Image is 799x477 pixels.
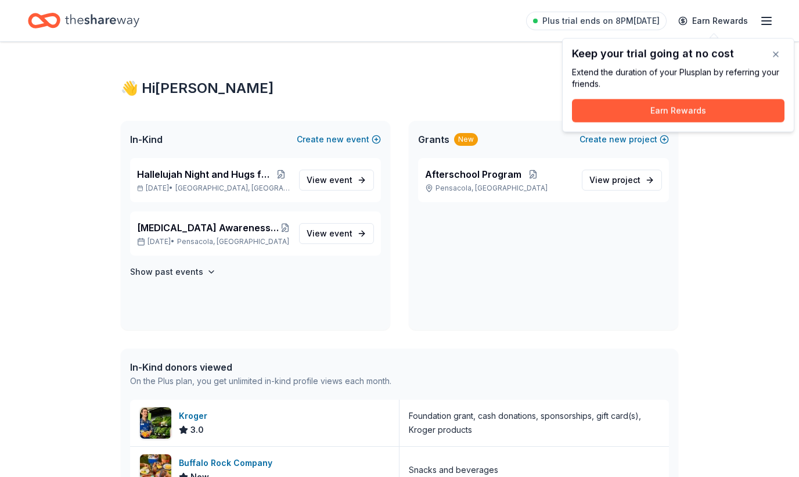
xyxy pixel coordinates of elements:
[297,132,381,146] button: Createnewevent
[307,173,352,187] span: View
[177,237,289,246] span: Pensacola, [GEOGRAPHIC_DATA]
[454,133,478,146] div: New
[589,173,640,187] span: View
[418,132,449,146] span: Grants
[130,360,391,374] div: In-Kind donors viewed
[179,409,212,423] div: Kroger
[425,167,521,181] span: Afterschool Program
[140,407,171,439] img: Image for Kroger
[671,10,755,31] a: Earn Rewards
[326,132,344,146] span: new
[299,223,374,244] a: View event
[572,99,784,123] button: Earn Rewards
[526,12,667,30] a: Plus trial ends on 8PM[DATE]
[121,79,678,98] div: 👋 Hi [PERSON_NAME]
[130,374,391,388] div: On the Plus plan, you get unlimited in-kind profile views each month.
[130,132,163,146] span: In-Kind
[572,67,784,90] div: Extend the duration of your Plus plan by referring your friends.
[299,170,374,191] a: View event
[130,265,216,279] button: Show past events
[137,221,280,235] span: [MEDICAL_DATA] Awareness Month - HONORING SURVIVORS, CELEBRATING LIFE A LEGACY OF STRENGTH
[137,184,290,193] p: [DATE] •
[409,463,498,477] div: Snacks and beverages
[130,265,203,279] h4: Show past events
[542,14,660,28] span: Plus trial ends on 8PM[DATE]
[572,48,784,60] div: Keep your trial going at no cost
[329,228,352,238] span: event
[137,237,290,246] p: [DATE] •
[179,456,277,470] div: Buffalo Rock Company
[612,175,640,185] span: project
[409,409,660,437] div: Foundation grant, cash donations, sponsorships, gift card(s), Kroger products
[28,7,139,34] a: Home
[329,175,352,185] span: event
[137,167,272,181] span: Hallelujah Night and Hugs for Hot dogs
[582,170,662,191] a: View project
[190,423,204,437] span: 3.0
[425,184,573,193] p: Pensacola, [GEOGRAPHIC_DATA]
[175,184,290,193] span: [GEOGRAPHIC_DATA], [GEOGRAPHIC_DATA]
[609,132,627,146] span: new
[580,132,669,146] button: Createnewproject
[307,227,352,241] span: View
